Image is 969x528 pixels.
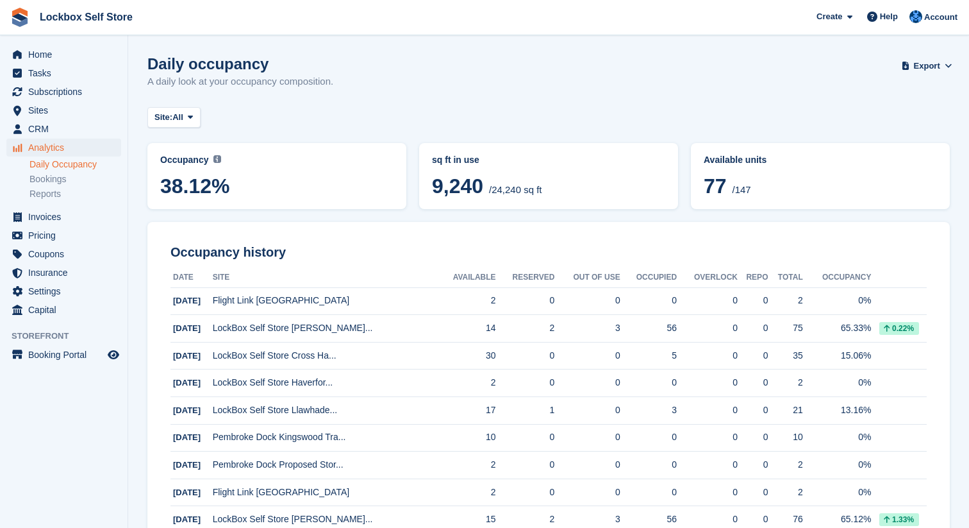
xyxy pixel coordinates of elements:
[6,226,121,244] a: menu
[768,397,802,425] td: 21
[436,342,495,370] td: 30
[170,245,927,260] h2: Occupancy history
[620,349,677,362] div: 5
[738,404,768,417] div: 0
[436,452,495,479] td: 2
[28,120,105,138] span: CRM
[677,294,738,307] div: 0
[732,184,750,195] span: /147
[768,268,802,288] th: Total
[554,315,620,343] td: 3
[677,349,738,362] div: 0
[803,315,872,343] td: 65.33%
[436,424,495,452] td: 10
[620,376,677,389] div: 0
[28,139,105,157] span: Analytics
[554,397,620,425] td: 0
[173,323,201,333] span: [DATE]
[147,55,333,72] h1: Daily occupancy
[213,370,436,397] td: LockBox Self Store Haverfor...
[147,107,201,128] button: Site: All
[436,287,495,315] td: 2
[6,301,121,319] a: menu
[173,405,201,415] span: [DATE]
[803,452,872,479] td: 0%
[620,294,677,307] div: 0
[213,287,436,315] td: Flight Link [GEOGRAPHIC_DATA]
[803,370,872,397] td: 0%
[620,321,677,335] div: 56
[496,452,555,479] td: 0
[677,513,738,526] div: 0
[704,155,766,165] span: Available units
[738,458,768,472] div: 0
[620,430,677,444] div: 0
[738,321,768,335] div: 0
[28,46,105,64] span: Home
[924,11,957,24] span: Account
[213,479,436,506] td: Flight Link [GEOGRAPHIC_DATA]
[29,158,121,171] a: Daily Occupancy
[620,486,677,499] div: 0
[879,513,919,526] div: 1.33%
[173,432,201,442] span: [DATE]
[909,10,922,23] img: Naomi Davies
[803,397,872,425] td: 13.16%
[738,376,768,389] div: 0
[160,153,393,167] abbr: Current percentage of sq ft occupied
[6,245,121,263] a: menu
[28,101,105,119] span: Sites
[914,60,940,72] span: Export
[489,184,542,195] span: /24,240 sq ft
[496,370,555,397] td: 0
[803,342,872,370] td: 15.06%
[29,173,121,185] a: Bookings
[28,64,105,82] span: Tasks
[436,397,495,425] td: 17
[803,424,872,452] td: 0%
[28,83,105,101] span: Subscriptions
[28,245,105,263] span: Coupons
[554,287,620,315] td: 0
[620,404,677,417] div: 3
[432,155,479,165] span: sq ft in use
[554,342,620,370] td: 0
[768,424,802,452] td: 10
[496,479,555,506] td: 0
[160,155,208,165] span: Occupancy
[496,397,555,425] td: 1
[12,330,128,343] span: Storefront
[496,342,555,370] td: 0
[172,111,183,124] span: All
[816,10,842,23] span: Create
[173,488,201,497] span: [DATE]
[6,139,121,157] a: menu
[436,370,495,397] td: 2
[496,287,555,315] td: 0
[803,268,872,288] th: Occupancy
[6,346,121,364] a: menu
[28,208,105,226] span: Invoices
[213,397,436,425] td: LockBox Self Store Llawhade...
[6,46,121,64] a: menu
[29,188,121,200] a: Reports
[880,10,898,23] span: Help
[106,347,121,362] a: Preview store
[213,424,436,452] td: Pembroke Dock Kingswood Tra...
[213,155,221,163] img: icon-info-grey-7440780725fd019a000dd9b08b2336e03edf1995a4989e88bcd33f0948082b44.svg
[704,153,937,167] abbr: Current percentage of units occupied or overlocked
[554,452,620,479] td: 0
[154,111,172,124] span: Site:
[768,315,802,343] td: 75
[677,486,738,499] div: 0
[28,301,105,319] span: Capital
[160,175,393,198] span: 38.12%
[173,296,201,305] span: [DATE]
[28,226,105,244] span: Pricing
[6,208,121,226] a: menu
[170,268,213,288] th: Date
[35,6,138,28] a: Lockbox Self Store
[738,430,768,444] div: 0
[554,424,620,452] td: 0
[554,268,620,288] th: Out of Use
